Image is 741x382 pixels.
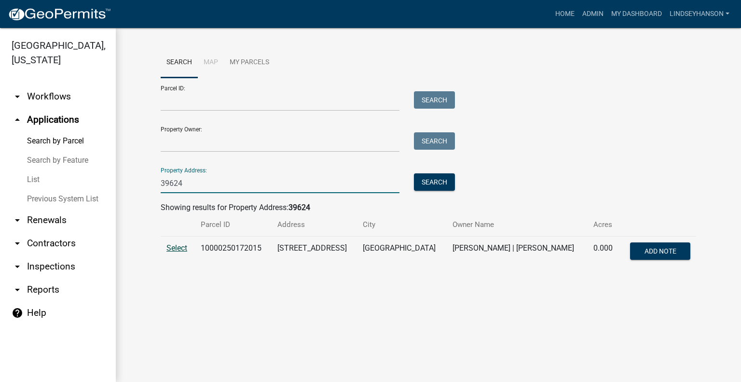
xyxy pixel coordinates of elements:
i: arrow_drop_up [12,114,23,126]
i: arrow_drop_down [12,214,23,226]
i: arrow_drop_down [12,261,23,272]
td: [STREET_ADDRESS] [272,237,357,269]
a: Home [551,5,578,23]
a: My Parcels [224,47,275,78]
i: help [12,307,23,319]
td: 0.000 [588,237,620,269]
td: 10000250172015 [195,237,272,269]
span: Add Note [644,247,676,255]
a: Admin [578,5,607,23]
a: Select [166,243,187,253]
i: arrow_drop_down [12,91,23,102]
button: Add Note [630,242,690,260]
th: Address [272,213,357,236]
td: [GEOGRAPHIC_DATA] [357,237,446,269]
i: arrow_drop_down [12,284,23,296]
a: My Dashboard [607,5,666,23]
a: Lindseyhanson [666,5,733,23]
strong: 39624 [288,203,310,212]
i: arrow_drop_down [12,238,23,249]
button: Search [414,91,455,109]
a: Search [161,47,198,78]
button: Search [414,173,455,191]
th: Parcel ID [195,213,272,236]
td: [PERSON_NAME] | [PERSON_NAME] [447,237,588,269]
button: Search [414,132,455,150]
th: Owner Name [447,213,588,236]
div: Showing results for Property Address: [161,202,696,213]
th: City [357,213,446,236]
th: Acres [588,213,620,236]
